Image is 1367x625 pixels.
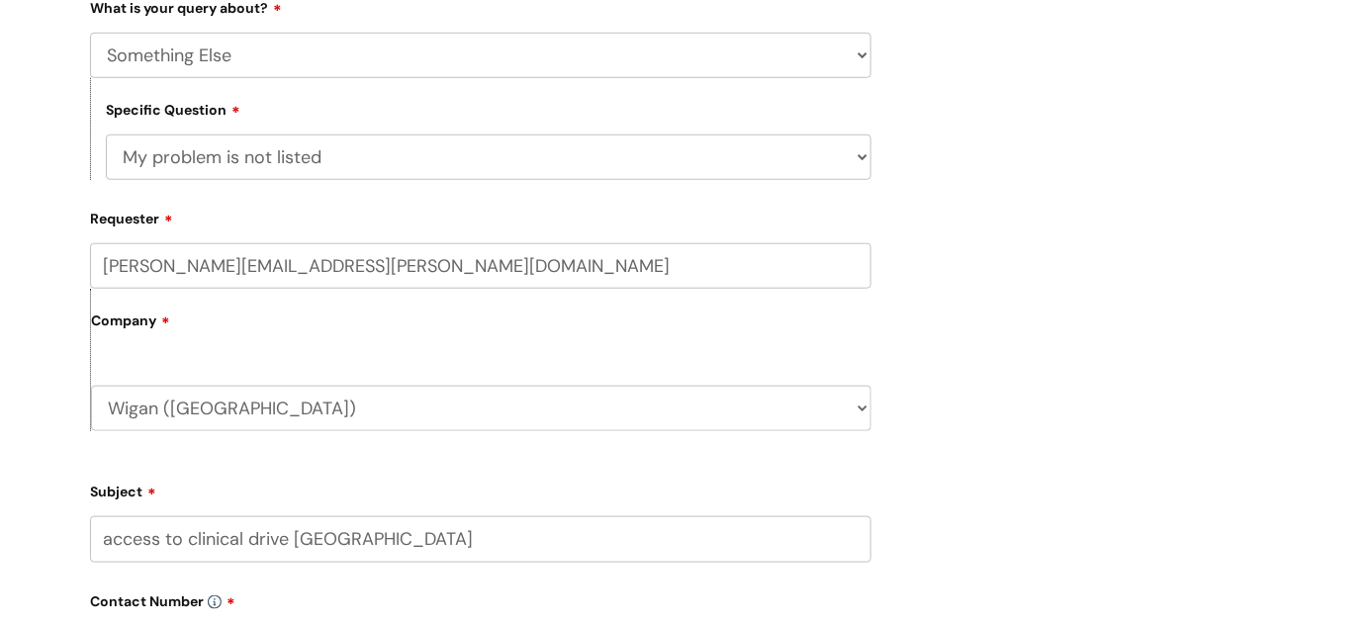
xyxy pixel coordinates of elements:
label: Subject [90,477,871,500]
label: Specific Question [106,99,240,119]
label: Contact Number [90,586,871,610]
label: Company [91,306,871,350]
label: Requester [90,204,871,227]
input: Email [90,243,871,289]
img: info-icon.svg [208,595,222,609]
